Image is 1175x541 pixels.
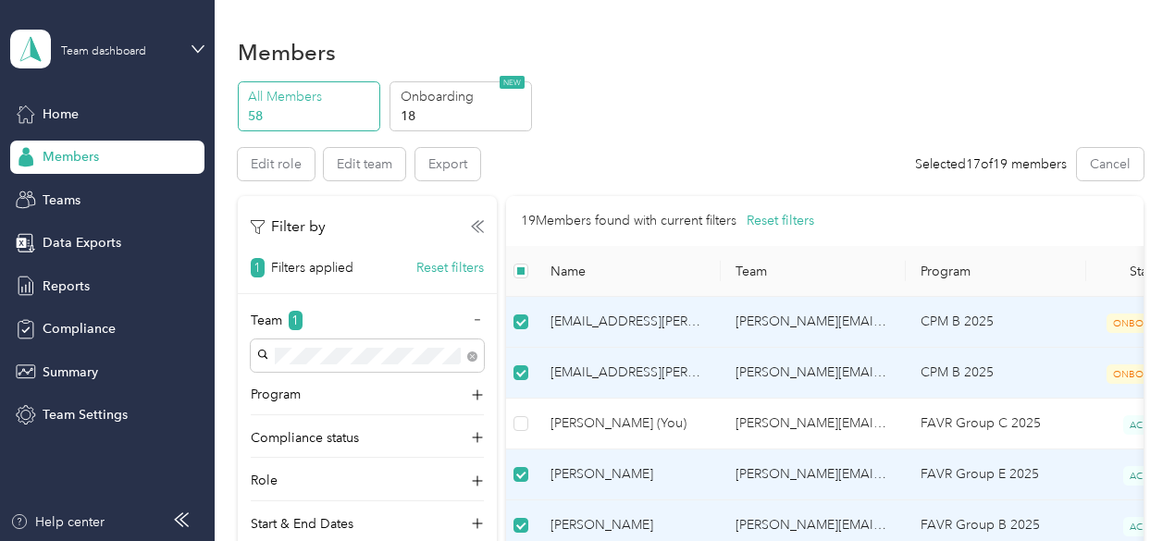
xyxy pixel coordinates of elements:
p: Team [251,311,282,330]
span: ACTIVE [1123,415,1169,435]
span: Members [43,147,99,166]
p: 18 [401,106,526,126]
span: NEW [500,76,525,89]
span: [PERSON_NAME] [550,515,706,535]
span: 1 [251,258,265,277]
button: Export [415,148,480,180]
span: 1 [289,311,303,330]
button: Cancel [1077,148,1144,180]
span: Data Exports [43,233,121,252]
th: Name [536,246,721,297]
td: FAVR Group C 2025 [906,399,1086,449]
td: Suany Almonte [536,449,721,500]
iframe: Everlance-gr Chat Button Frame [1071,437,1175,541]
button: Reset filters [416,258,484,277]
p: Filters applied [271,258,353,277]
span: [PERSON_NAME] (You) [550,413,706,434]
span: Home [43,105,79,124]
p: 58 [248,106,374,126]
h1: Members [238,43,336,62]
span: Summary [43,363,98,382]
p: Onboarding [401,87,526,106]
td: suki.freeman@optioncare.com [536,348,721,399]
p: Compliance status [251,428,359,448]
th: Team [721,246,906,297]
span: [EMAIL_ADDRESS][PERSON_NAME][DOMAIN_NAME] [550,312,706,332]
p: Filter by [251,215,326,239]
td: FAVR Group E 2025 [906,449,1086,500]
p: All Members [248,87,374,106]
th: Program [906,246,1086,297]
div: Selected 17 of 19 members [915,154,1067,174]
td: taylor.rowe@optioncare.com [721,399,906,449]
span: Compliance [43,319,116,338]
button: Reset filters [747,211,814,231]
button: Help center [10,512,105,532]
p: Role [251,471,278,490]
p: Start & End Dates [251,514,353,534]
button: Edit team [324,148,405,180]
td: emma.landry@optioncare.com [536,297,721,348]
td: taylor.rowe@optioncare.com [721,348,906,399]
p: Program [251,385,301,404]
span: Team Settings [43,405,128,424]
span: [PERSON_NAME] [550,464,706,485]
td: taylor.rowe@optioncare.com [721,449,906,500]
span: [EMAIL_ADDRESS][PERSON_NAME][DOMAIN_NAME] [550,363,706,383]
td: CPM B 2025 [906,297,1086,348]
td: Taylor Rowe (You) [536,399,721,449]
td: CPM B 2025 [906,348,1086,399]
span: Reports [43,277,90,296]
span: Teams [43,191,80,210]
div: Team dashboard [61,46,146,57]
p: 19 Members found with current filters [521,211,736,231]
td: taylor.rowe@optioncare.com [721,297,906,348]
button: Edit role [238,148,315,180]
span: Name [550,264,706,279]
